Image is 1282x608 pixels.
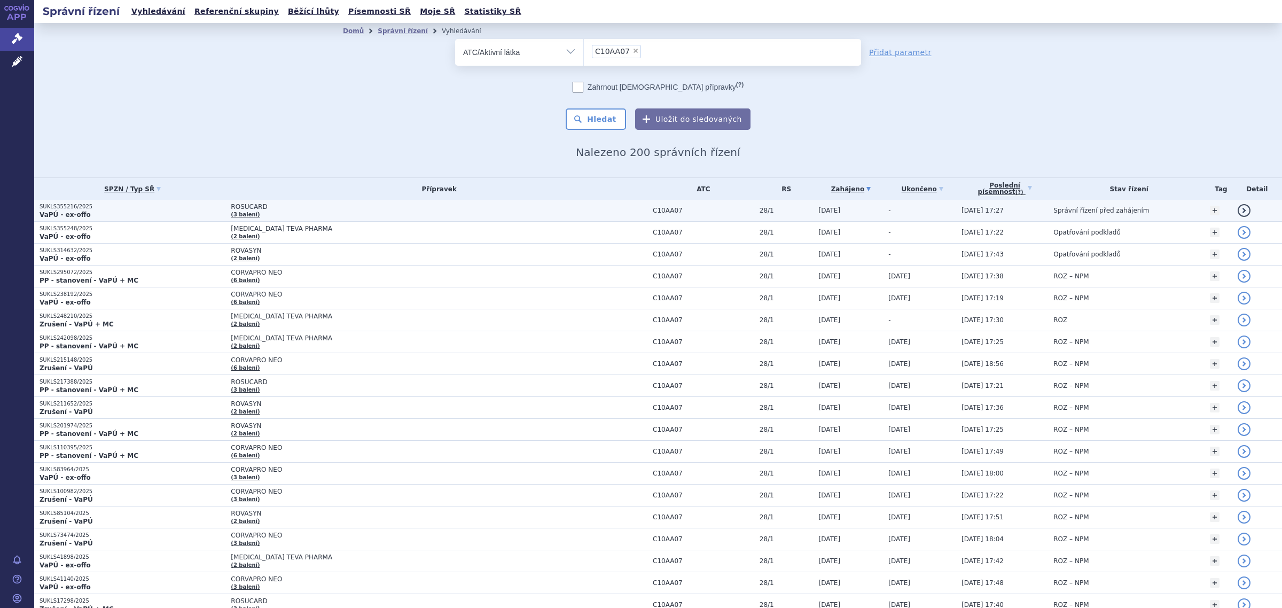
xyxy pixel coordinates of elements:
span: ROSUCARD [231,597,498,605]
span: C10AA07 [653,448,754,455]
span: CORVAPRO NEO [231,444,498,451]
span: C10AA07 [653,229,754,236]
span: [DATE] 17:38 [961,272,1004,280]
span: 28/1 [760,426,814,433]
a: (2 balení) [231,343,260,349]
a: + [1210,206,1220,215]
a: (2 balení) [231,518,260,524]
span: C10AA07 [595,48,630,55]
span: [DATE] [819,382,841,389]
span: [DATE] 17:49 [961,448,1004,455]
a: detail [1238,379,1250,392]
a: + [1210,359,1220,369]
a: (6 balení) [231,365,260,371]
input: C10AA07 [644,44,650,58]
span: CORVAPRO NEO [231,356,498,364]
h2: Správní řízení [34,4,128,19]
a: + [1210,293,1220,303]
span: [DATE] 17:22 [961,229,1004,236]
span: 28/1 [760,316,814,324]
strong: Zrušení - VaPÚ [40,364,93,372]
span: [DATE] [888,448,910,455]
span: - [888,207,890,214]
span: [DATE] [888,579,910,587]
span: [DATE] [888,426,910,433]
span: [DATE] [888,382,910,389]
span: [DATE] [888,338,910,346]
a: (2 balení) [231,562,260,568]
a: detail [1238,226,1250,239]
span: [DATE] 17:30 [961,316,1004,324]
strong: VaPÚ - ex-offo [40,211,91,219]
span: 28/1 [760,535,814,543]
a: (3 balení) [231,540,260,546]
p: SUKLS110395/2025 [40,444,225,451]
span: C10AA07 [653,557,754,565]
span: ROZ – NPM [1053,426,1089,433]
a: + [1210,447,1220,456]
span: [DATE] [888,404,910,411]
span: [MEDICAL_DATA] TEVA PHARMA [231,554,498,561]
p: SUKLS211652/2025 [40,400,225,408]
span: [MEDICAL_DATA] TEVA PHARMA [231,313,498,320]
span: C10AA07 [653,360,754,368]
span: [DATE] [888,272,910,280]
a: Vyhledávání [128,4,189,19]
a: + [1210,403,1220,412]
span: [DATE] [819,404,841,411]
a: + [1210,425,1220,434]
span: ROZ – NPM [1053,338,1089,346]
strong: VaPÚ - ex-offo [40,299,91,306]
a: (3 balení) [231,496,260,502]
a: detail [1238,445,1250,458]
span: CORVAPRO NEO [231,532,498,539]
label: Zahrnout [DEMOGRAPHIC_DATA] přípravky [573,82,744,92]
span: [MEDICAL_DATA] TEVA PHARMA [231,225,498,232]
p: SUKLS85104/2025 [40,510,225,517]
span: C10AA07 [653,470,754,477]
strong: PP - stanovení - VaPÚ + MC [40,430,138,438]
a: + [1210,556,1220,566]
span: [DATE] 18:56 [961,360,1004,368]
th: Stav řízení [1048,178,1205,200]
span: [DATE] 17:43 [961,251,1004,258]
a: (2 balení) [231,409,260,415]
th: ATC [647,178,754,200]
span: Opatřování podkladů [1053,229,1121,236]
span: CORVAPRO NEO [231,575,498,583]
span: [DATE] [888,535,910,543]
a: detail [1238,292,1250,305]
span: [DATE] 17:25 [961,338,1004,346]
a: detail [1238,423,1250,436]
span: C10AA07 [653,207,754,214]
p: SUKLS73474/2025 [40,532,225,539]
a: + [1210,337,1220,347]
abbr: (?) [736,81,744,88]
a: detail [1238,204,1250,217]
a: Referenční skupiny [191,4,282,19]
a: (2 balení) [231,431,260,436]
span: 28/1 [760,272,814,280]
span: [DATE] [819,294,841,302]
strong: PP - stanovení - VaPÚ + MC [40,386,138,394]
a: + [1210,512,1220,522]
span: ROVASYN [231,400,498,408]
a: + [1210,271,1220,281]
strong: Zrušení - VaPÚ + MC [40,321,114,328]
span: [DATE] [819,470,841,477]
span: [DATE] [819,448,841,455]
span: [DATE] [888,470,910,477]
strong: Zrušení - VaPÚ [40,408,93,416]
button: Uložit do sledovaných [635,108,751,130]
span: C10AA07 [653,294,754,302]
a: SPZN / Typ SŘ [40,182,225,197]
span: 28/1 [760,207,814,214]
a: Poslednípísemnost(?) [961,178,1048,200]
span: C10AA07 [653,426,754,433]
strong: Zrušení - VaPÚ [40,518,93,525]
span: C10AA07 [653,492,754,499]
span: CORVAPRO NEO [231,291,498,298]
span: [DATE] 17:36 [961,404,1004,411]
span: 28/1 [760,382,814,389]
a: detail [1238,576,1250,589]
